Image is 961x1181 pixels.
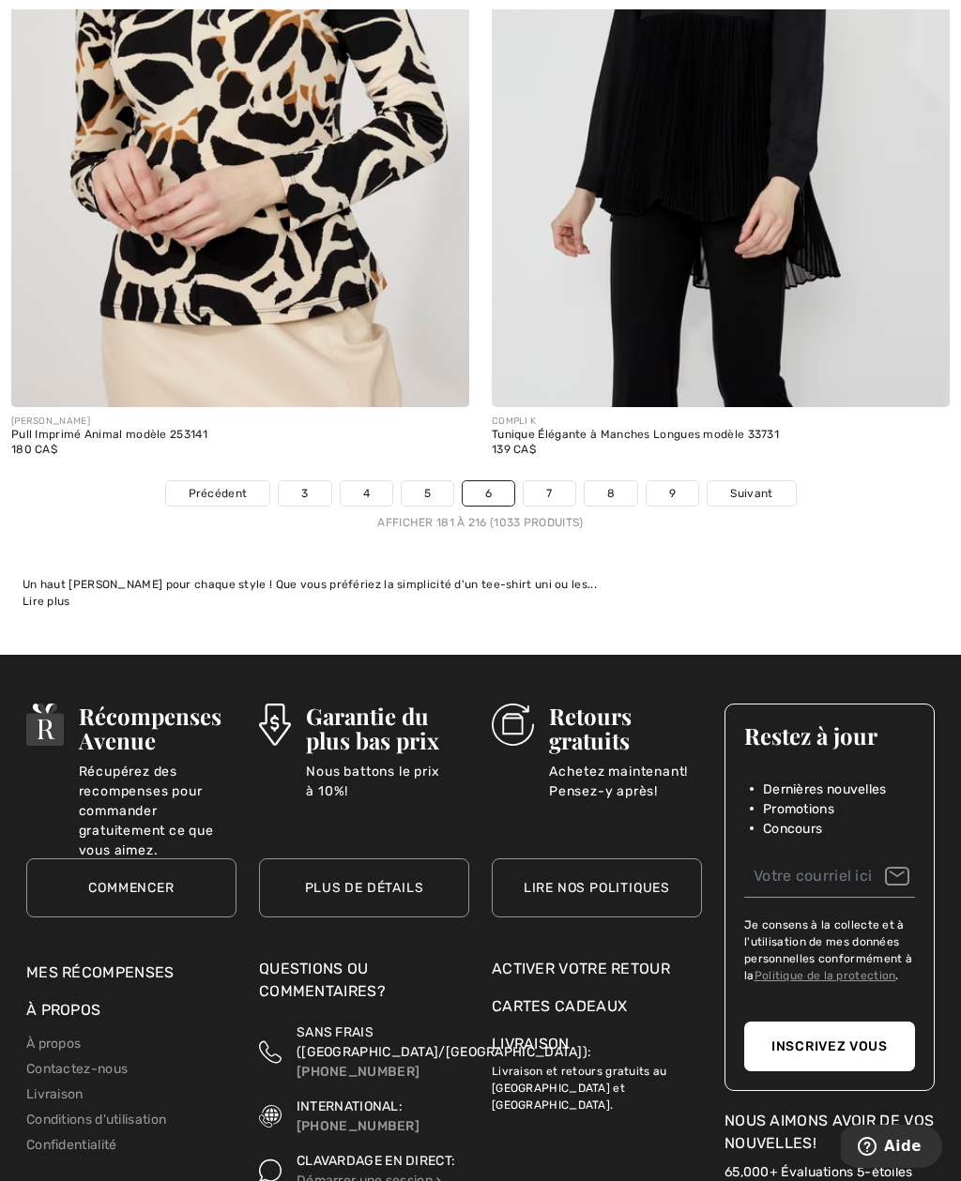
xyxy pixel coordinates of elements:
[744,723,915,748] h3: Restez à jour
[79,704,236,752] h3: Récompenses Avenue
[492,958,702,980] a: Activer votre retour
[492,858,702,917] a: Lire nos politiques
[259,1022,282,1082] img: Sans Frais (Canada/EU)
[647,481,698,506] a: 9
[725,1164,913,1180] a: 65,000+ Évaluations 5-étoiles
[492,429,950,442] div: Tunique Élégante à Manches Longues modèle 33731
[841,1125,942,1172] iframe: Ouvre un widget dans lequel vous pouvez trouver plus d’informations
[730,485,772,502] span: Suivant
[259,1097,282,1136] img: International
[297,1024,591,1060] span: SANS FRAIS ([GEOGRAPHIC_DATA]/[GEOGRAPHIC_DATA]):
[306,762,469,799] p: Nous battons le prix à 10%!
[524,481,574,506] a: 7
[549,762,702,799] p: Achetez maintenant! Pensez-y après!
[492,995,702,1018] a: Cartes Cadeaux
[26,1086,84,1102] a: Livraison
[341,481,392,506] a: 4
[492,1035,570,1052] a: Livraison
[26,1137,117,1153] a: Confidentialité
[297,1098,403,1114] span: INTERNATIONAL:
[166,481,270,506] a: Précédent
[259,958,469,1012] div: Questions ou commentaires?
[23,576,938,593] div: Un haut [PERSON_NAME] pour chaque style ! Que vous préfériez la simplicité d'un tee-shirt uni ou ...
[26,1112,166,1128] a: Conditions d'utilisation
[763,819,822,839] span: Concours
[306,704,469,752] h3: Garantie du plus bas prix
[26,1061,128,1077] a: Contactez-nous
[26,1036,81,1052] a: À propos
[11,443,57,456] span: 180 CA$
[279,481,330,506] a: 3
[402,481,453,506] a: 5
[492,1055,702,1113] p: Livraison et retours gratuits au [GEOGRAPHIC_DATA] et [GEOGRAPHIC_DATA].
[297,1118,419,1134] a: [PHONE_NUMBER]
[744,916,915,984] label: Je consens à la collecte et à l'utilisation de mes données personnelles conformément à la .
[297,1064,419,1080] a: [PHONE_NUMBER]
[725,1110,935,1155] div: Nous aimons avoir de vos nouvelles!
[259,858,469,917] a: Plus de détails
[549,704,702,752] h3: Retours gratuits
[189,485,248,502] span: Précédent
[463,481,514,506] a: 6
[26,999,236,1031] div: À propos
[585,481,637,506] a: 8
[26,704,64,746] img: Récompenses Avenue
[492,415,950,429] div: COMPLI K
[26,858,236,917] a: Commencer
[26,963,175,981] a: Mes récompenses
[259,704,291,746] img: Garantie du plus bas prix
[11,415,469,429] div: [PERSON_NAME]
[11,429,469,442] div: Pull Imprimé Animal modèle 253141
[297,1153,455,1169] span: CLAVARDAGE EN DIRECT:
[755,969,896,982] a: Politique de la protection
[763,799,834,819] span: Promotions
[492,704,534,746] img: Retours gratuits
[708,481,795,506] a: Suivant
[23,595,70,608] span: Lire plus
[744,855,915,898] input: Votre courriel ici
[492,443,536,456] span: 139 CA$
[744,1022,915,1071] button: Inscrivez vous
[763,780,887,799] span: Dernières nouvelles
[79,762,236,799] p: Récupérez des recompenses pour commander gratuitement ce que vous aimez.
